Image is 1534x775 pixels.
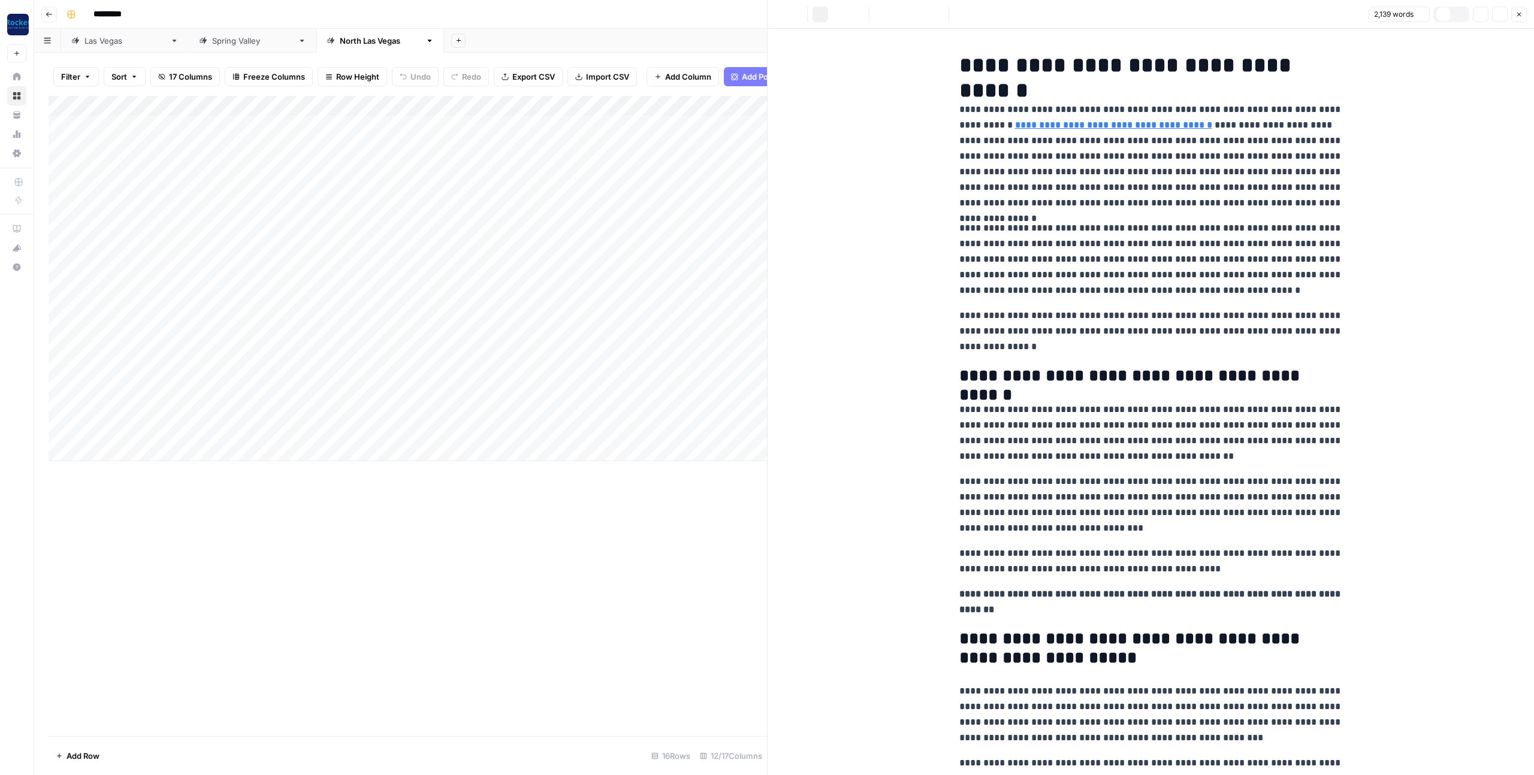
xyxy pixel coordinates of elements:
button: Export CSV [494,67,563,86]
span: Add Power Agent [742,71,807,83]
button: Undo [392,67,439,86]
div: 12/17 Columns [695,746,767,765]
span: Row Height [336,71,379,83]
div: 16 Rows [647,746,695,765]
span: Freeze Columns [243,71,305,83]
button: Workspace: Rocket Pilots [7,10,26,40]
a: Usage [7,125,26,144]
span: Sort [111,71,127,83]
a: Browse [7,86,26,105]
span: Add Row [67,750,99,762]
span: Redo [462,71,481,83]
button: Row Height [318,67,387,86]
button: 2,139 words [1369,7,1430,22]
button: Filter [53,67,99,86]
button: Sort [104,67,146,86]
a: Home [7,67,26,86]
span: Add Column [665,71,711,83]
button: 17 Columns [150,67,220,86]
a: [GEOGRAPHIC_DATA] [61,29,189,53]
a: Your Data [7,105,26,125]
div: What's new? [8,239,26,257]
button: Help + Support [7,258,26,277]
div: [GEOGRAPHIC_DATA] [84,35,165,47]
span: Undo [410,71,431,83]
img: Rocket Pilots Logo [7,14,29,35]
a: AirOps Academy [7,219,26,238]
span: Export CSV [512,71,555,83]
button: Freeze Columns [225,67,313,86]
span: Import CSV [586,71,629,83]
button: Add Power Agent [724,67,814,86]
button: Redo [443,67,489,86]
span: 17 Columns [169,71,212,83]
button: What's new? [7,238,26,258]
div: [GEOGRAPHIC_DATA] [340,35,421,47]
span: Filter [61,71,80,83]
div: [GEOGRAPHIC_DATA] [212,35,293,47]
button: Add Row [49,746,107,765]
span: 2,139 words [1374,9,1414,20]
button: Import CSV [567,67,637,86]
a: [GEOGRAPHIC_DATA] [189,29,316,53]
button: Add Column [647,67,719,86]
a: [GEOGRAPHIC_DATA] [316,29,444,53]
a: Settings [7,144,26,163]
